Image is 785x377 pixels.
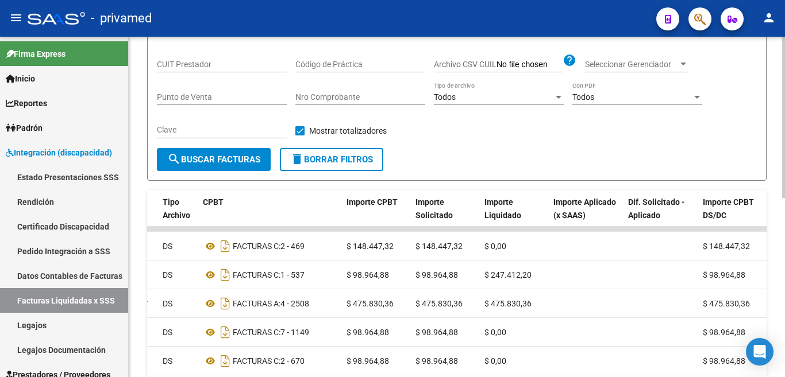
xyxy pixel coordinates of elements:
[698,190,767,240] datatable-header-cell: Importe CPBT DS/DC
[415,356,458,366] span: $ 98.964,88
[342,190,411,240] datatable-header-cell: Importe CPBT
[624,190,698,240] datatable-header-cell: Dif. Solicitado - Aplicado
[158,190,198,240] datatable-header-cell: Tipo Archivo
[163,356,172,366] span: DS
[6,146,112,159] span: Integración (discapacidad)
[233,299,280,308] span: FACTURAS A:
[703,328,745,337] span: $ 98.964,88
[203,266,337,284] div: 1 - 537
[411,190,480,240] datatable-header-cell: Importe Solicitado
[703,270,745,279] span: $ 98.964,88
[218,352,233,370] i: Descargar documento
[572,92,594,102] span: Todos
[480,190,549,240] datatable-header-cell: Importe Liquidado
[218,323,233,341] i: Descargar documento
[347,328,389,337] span: $ 98.964,88
[280,148,383,171] button: Borrar Filtros
[415,299,463,308] span: $ 475.830,36
[347,270,389,279] span: $ 98.964,88
[233,328,280,337] span: FACTURAS C:
[553,197,616,220] span: Importe Aplicado (x SAAS)
[218,237,233,255] i: Descargar documento
[484,270,532,279] span: $ 247.412,20
[703,197,754,220] span: Importe CPBT DS/DC
[6,48,66,60] span: Firma Express
[347,299,394,308] span: $ 475.830,36
[203,237,337,255] div: 2 - 469
[203,323,337,341] div: 7 - 1149
[484,197,521,220] span: Importe Liquidado
[233,270,280,279] span: FACTURAS C:
[746,338,774,366] div: Open Intercom Messenger
[290,152,304,166] mat-icon: delete
[497,60,563,70] input: Archivo CSV CUIL
[157,148,271,171] button: Buscar Facturas
[218,266,233,284] i: Descargar documento
[203,197,224,207] span: CPBT
[434,60,497,69] span: Archivo CSV CUIL
[347,242,394,251] span: $ 148.447,32
[91,6,152,31] span: - privamed
[9,11,23,25] mat-icon: menu
[290,154,373,165] span: Borrar Filtros
[233,242,280,251] span: FACTURAS C:
[347,197,398,207] span: Importe CPBT
[703,356,745,366] span: $ 98.964,88
[233,356,280,366] span: FACTURAS C:
[415,328,458,337] span: $ 98.964,88
[218,294,233,313] i: Descargar documento
[703,242,750,251] span: $ 148.447,32
[703,299,750,308] span: $ 475.830,36
[163,328,172,337] span: DS
[484,356,506,366] span: $ 0,00
[6,72,35,85] span: Inicio
[203,352,337,370] div: 2 - 670
[203,294,337,313] div: 4 - 2508
[563,53,576,67] mat-icon: help
[6,97,47,110] span: Reportes
[167,154,260,165] span: Buscar Facturas
[549,190,624,240] datatable-header-cell: Importe Aplicado (x SAAS)
[484,328,506,337] span: $ 0,00
[6,122,43,134] span: Padrón
[163,299,172,308] span: DS
[163,197,190,220] span: Tipo Archivo
[163,242,172,251] span: DS
[309,124,387,138] span: Mostrar totalizadores
[347,356,389,366] span: $ 98.964,88
[415,270,458,279] span: $ 98.964,88
[585,60,678,69] span: Seleccionar Gerenciador
[484,242,506,251] span: $ 0,00
[434,92,456,102] span: Todos
[628,197,685,220] span: Dif. Solicitado - Aplicado
[163,270,172,279] span: DS
[198,190,342,240] datatable-header-cell: CPBT
[415,242,463,251] span: $ 148.447,32
[415,197,453,220] span: Importe Solicitado
[167,152,181,166] mat-icon: search
[762,11,776,25] mat-icon: person
[484,299,532,308] span: $ 475.830,36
